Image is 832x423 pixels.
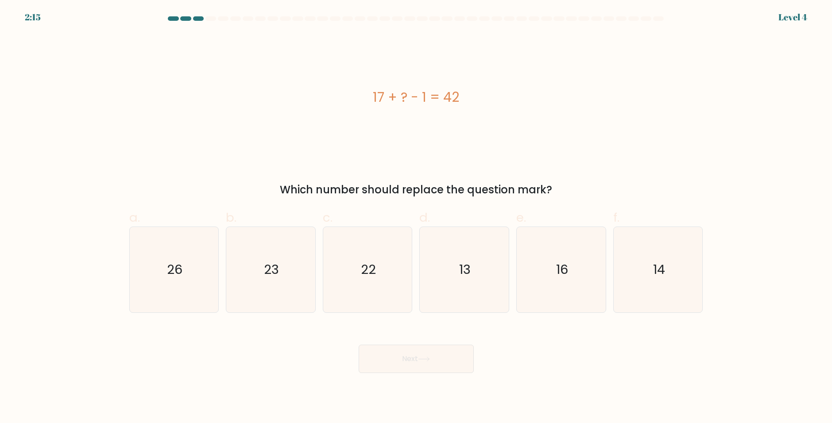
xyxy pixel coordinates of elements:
[516,209,526,226] span: e.
[25,11,41,24] div: 2:15
[135,182,698,198] div: Which number should replace the question mark?
[226,209,236,226] span: b.
[419,209,430,226] span: d.
[129,209,140,226] span: a.
[129,87,703,107] div: 17 + ? - 1 = 42
[359,345,474,373] button: Next
[460,261,471,278] text: 13
[167,261,182,278] text: 26
[556,261,568,278] text: 16
[264,261,279,278] text: 23
[323,209,333,226] span: c.
[613,209,619,226] span: f.
[778,11,807,24] div: Level 4
[653,261,665,278] text: 14
[361,261,376,278] text: 22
